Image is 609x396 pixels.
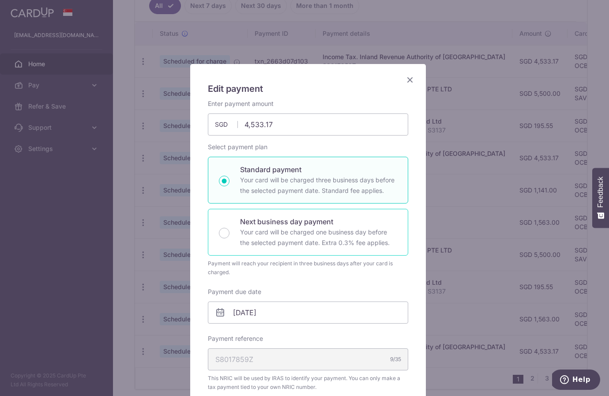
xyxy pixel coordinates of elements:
div: Payment will reach your recipient in three business days after your card is charged. [208,259,408,277]
label: Enter payment amount [208,99,274,108]
button: Feedback - Show survey [592,168,609,228]
span: This NRIC will be used by IRAS to identify your payment. You can only make a tax payment tied to ... [208,374,408,392]
label: Select payment plan [208,143,267,151]
p: Your card will be charged one business day before the selected payment date. Extra 0.3% fee applies. [240,227,397,248]
span: Feedback [597,177,605,207]
label: Payment reference [208,334,263,343]
h5: Edit payment [208,82,408,96]
button: Close [405,75,415,85]
p: Next business day payment [240,216,397,227]
span: SGD [215,120,238,129]
input: DD / MM / YYYY [208,302,408,324]
p: Your card will be charged three business days before the selected payment date. Standard fee appl... [240,175,397,196]
p: Standard payment [240,164,397,175]
input: 0.00 [208,113,408,136]
label: Payment due date [208,287,261,296]
div: 9/35 [390,355,401,364]
iframe: Opens a widget where you can find more information [552,370,600,392]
